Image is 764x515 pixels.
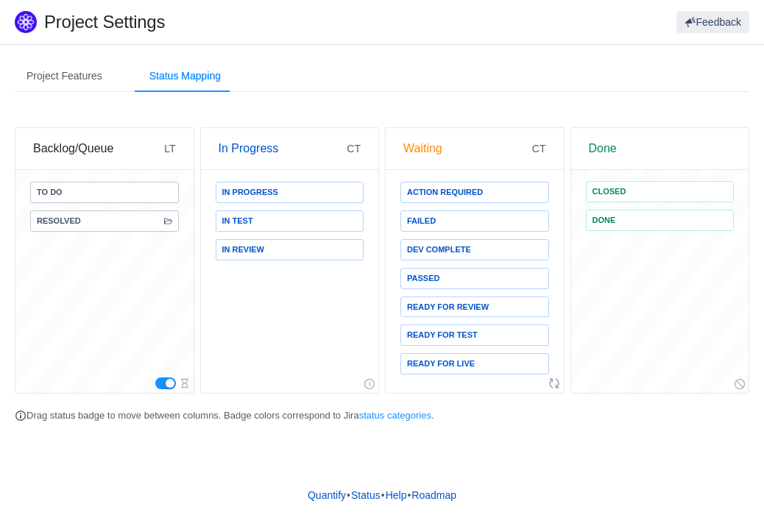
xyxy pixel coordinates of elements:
[359,410,431,421] a: status categories
[364,379,375,389] i: icon: clock-circle
[164,217,172,225] i: icon: folder-open
[180,378,190,388] i: icon: hourglass
[222,217,253,225] span: In Test
[407,246,471,254] span: Dev Complete
[532,143,546,154] span: CT
[589,128,732,169] div: Done
[37,188,63,196] span: To Do
[164,143,175,154] span: LT
[37,217,81,225] span: Resolved
[138,60,233,93] div: Status Mapping
[15,11,37,33] img: Quantify
[222,188,278,196] span: In Progress
[385,484,408,506] a: Help
[676,11,749,33] button: Feedback
[407,489,411,501] span: •
[735,379,745,389] i: icon: stop
[347,143,361,154] span: CT
[407,217,436,225] span: Failed
[307,484,347,506] a: Quantify
[403,128,532,169] div: Waiting
[593,216,616,224] span: Done
[407,303,489,311] span: Ready for Review
[15,60,114,93] div: Project Features
[407,274,439,283] span: Passed
[407,331,478,339] span: Ready for Test
[411,484,457,506] a: Roadmap
[219,128,347,169] div: In Progress
[407,360,475,368] span: Ready for Live
[33,128,164,169] div: Backlog/Queue
[15,408,749,423] p: Drag status badge to move between columns. Badge colors correspond to Jira .
[593,188,626,196] span: Closed
[407,188,483,196] span: Action Required
[222,246,264,254] span: In Review
[347,489,350,501] span: •
[44,11,459,33] h1: Project Settings
[350,484,381,506] a: Status
[381,489,385,501] span: •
